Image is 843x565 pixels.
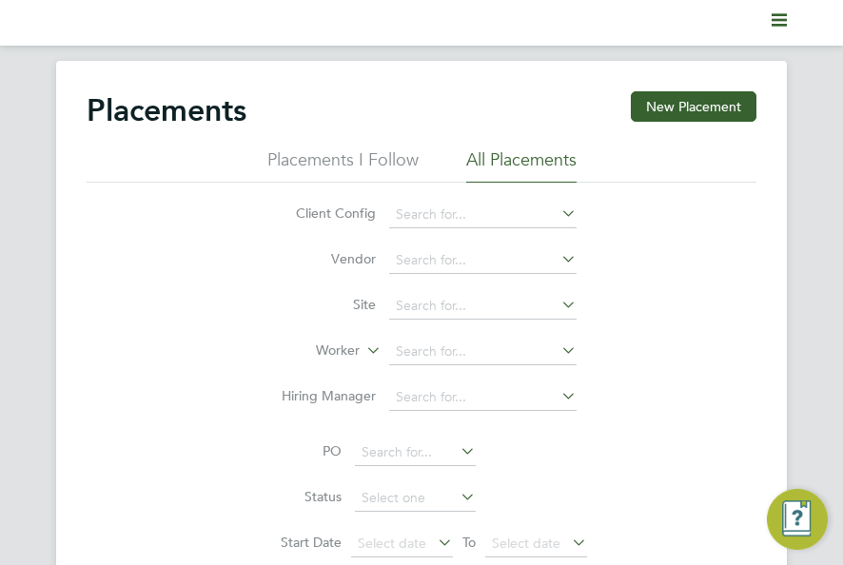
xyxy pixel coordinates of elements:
[266,205,376,222] label: Client Config
[87,91,246,129] h2: Placements
[389,384,577,411] input: Search for...
[492,535,560,552] span: Select date
[250,341,360,360] label: Worker
[256,534,342,551] label: Start Date
[256,442,342,459] label: PO
[389,247,577,274] input: Search for...
[267,148,419,183] li: Placements I Follow
[466,148,577,183] li: All Placements
[631,91,756,122] button: New Placement
[457,530,481,555] span: To
[358,535,426,552] span: Select date
[355,485,476,512] input: Select one
[266,387,376,404] label: Hiring Manager
[389,293,577,320] input: Search for...
[256,488,342,505] label: Status
[389,202,577,228] input: Search for...
[355,439,476,466] input: Search for...
[389,339,577,365] input: Search for...
[767,489,828,550] button: Engage Resource Center
[266,296,376,313] label: Site
[266,250,376,267] label: Vendor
